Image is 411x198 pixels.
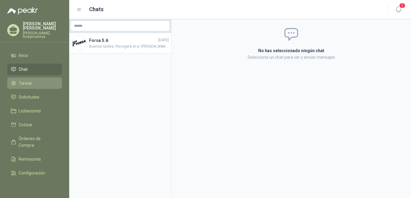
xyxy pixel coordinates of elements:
a: Cotizar [7,119,62,130]
a: Company LogoForsa S.A[DATE]Buenas tardes, Recogerá el sr. [PERSON_NAME] CC 94370213 [69,33,171,53]
img: Company Logo [72,36,86,50]
p: Selecciona un chat para ver y enviar mensajes [186,54,396,61]
span: Licitaciones [19,108,41,114]
span: Solicitudes [19,94,39,100]
a: Configuración [7,167,62,179]
h4: Forsa S.A [89,37,157,44]
a: Solicitudes [7,91,62,103]
span: Chat [19,66,28,73]
p: [PERSON_NAME] [PERSON_NAME] [23,22,62,30]
button: 1 [393,4,404,15]
span: Tareas [19,80,32,86]
a: Remisiones [7,153,62,165]
span: Cotizar [19,121,32,128]
span: Buenas tardes, Recogerá el sr. [PERSON_NAME] CC 94370213 [89,44,169,49]
h1: Chats [89,5,104,14]
h2: No has seleccionado ningún chat [186,47,396,54]
span: Configuración [19,170,45,176]
span: Inicio [19,52,28,59]
p: [PERSON_NAME] Rodamientos [23,31,62,39]
span: Remisiones [19,156,41,162]
a: Chat [7,64,62,75]
a: Inicio [7,50,62,61]
a: Órdenes de Compra [7,133,62,151]
a: Tareas [7,77,62,89]
span: [DATE] [158,37,169,43]
span: 1 [399,3,406,8]
a: Licitaciones [7,105,62,117]
img: Logo peakr [7,7,38,14]
span: Órdenes de Compra [19,135,56,149]
a: Manuales y ayuda [7,181,62,193]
